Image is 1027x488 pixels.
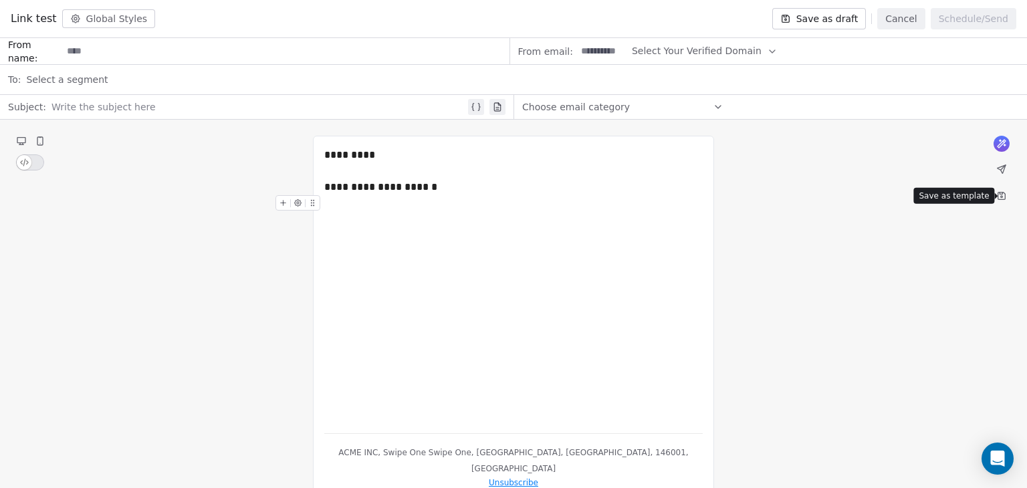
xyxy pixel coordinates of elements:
[772,8,867,29] button: Save as draft
[8,100,46,118] span: Subject:
[919,191,989,201] p: Save as template
[518,45,573,58] span: From email:
[522,100,630,114] span: Choose email category
[632,44,762,58] span: Select Your Verified Domain
[8,38,62,65] span: From name:
[982,443,1014,475] div: Open Intercom Messenger
[8,73,21,86] span: To:
[931,8,1016,29] button: Schedule/Send
[26,73,108,86] span: Select a segment
[62,9,156,28] button: Global Styles
[877,8,925,29] button: Cancel
[11,11,57,27] span: Link test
